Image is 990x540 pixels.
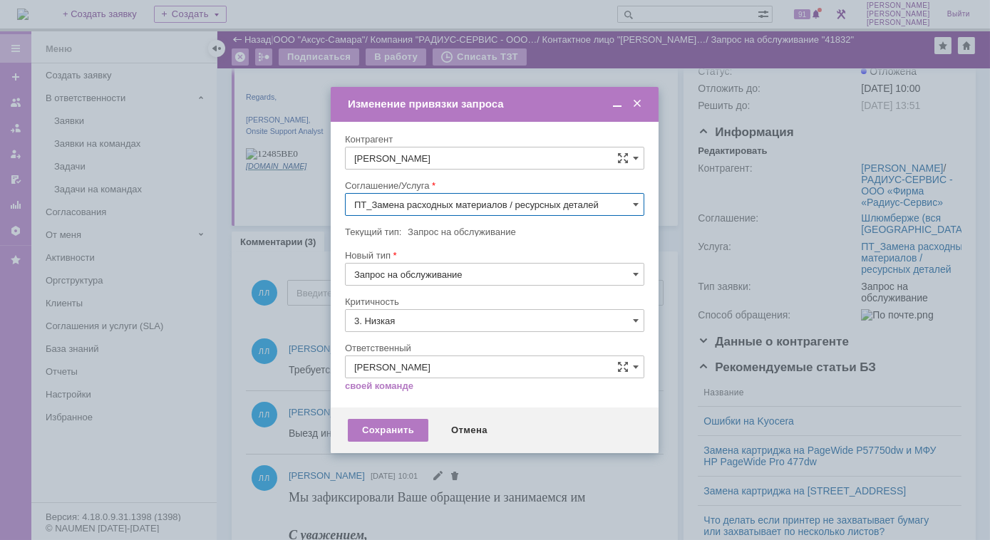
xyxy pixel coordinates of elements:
span: Свернуть (Ctrl + M) [610,98,624,110]
div: Ответственный [345,343,641,353]
span: Сложная форма [617,361,629,373]
span: Запрос на обслуживание [408,227,516,237]
a: своей команде [345,380,413,392]
label: Текущий тип: [345,227,401,237]
span: Сложная форма [617,152,629,164]
div: Соглашение/Услуга [345,181,641,190]
div: Изменение привязки запроса [348,98,644,110]
div: Контрагент [345,135,641,144]
span: Закрыть [630,98,644,110]
div: Критичность [345,297,641,306]
div: Новый тип [345,251,641,260]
